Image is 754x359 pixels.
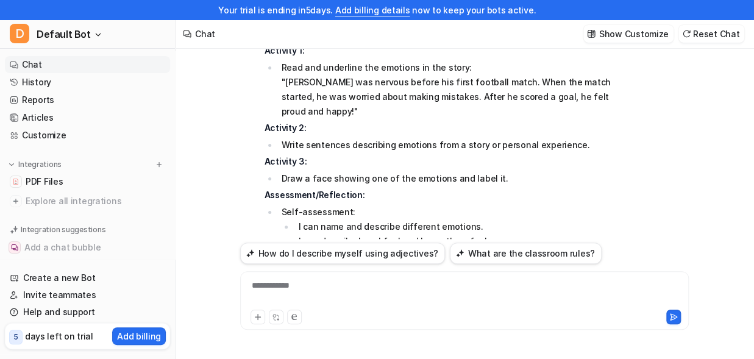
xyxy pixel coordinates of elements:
a: History [5,74,170,91]
li: I can name and describe different emotions. [294,219,621,234]
a: Customize [5,127,170,144]
button: Add a public chat link [5,257,170,277]
button: Integrations [5,158,65,171]
span: Explore all integrations [26,191,165,211]
a: Invite teammates [5,286,170,304]
span: D [10,24,29,43]
li: Draw a face showing one of the emotions and label it. [278,171,621,186]
strong: Assessment/Reflection: [265,190,365,200]
img: explore all integrations [10,195,22,207]
p: days left on trial [25,330,93,343]
button: How do I describe myself using adjectives? [240,243,445,264]
img: PDF Files [12,178,20,185]
a: Create a new Bot [5,269,170,286]
a: Add billing details [335,5,410,15]
button: What are the classroom rules? [450,243,602,264]
li: Self-assessment: [278,205,621,278]
p: Add billing [117,330,161,343]
span: PDF Files [26,176,63,188]
button: Reset Chat [678,25,744,43]
p: Integrations [18,160,62,169]
a: Articles [5,109,170,126]
img: expand menu [7,160,16,169]
a: PDF FilesPDF Files [5,173,170,190]
strong: Activity 1: [265,45,305,55]
li: Read and underline the emotions in the story: "[PERSON_NAME] was nervous before his first footbal... [278,60,621,119]
strong: Activity 2: [265,123,307,133]
span: Default Bot [37,26,91,43]
li: I can describe how I feel and how others feel. [294,234,621,249]
img: customize [587,29,596,38]
li: Write sentences describing emotions from a story or personal experience. [278,138,621,152]
img: reset [682,29,691,38]
p: Show Customize [599,27,669,40]
p: Integration suggestions [21,224,105,235]
button: Add billing [112,327,166,345]
a: Chat [5,56,170,73]
button: Add a chat bubbleAdd a chat bubble [5,238,170,257]
img: Add a chat bubble [11,244,18,251]
div: Chat [195,27,215,40]
a: Reports [5,91,170,108]
img: menu_add.svg [155,160,163,169]
button: Show Customize [583,25,674,43]
p: 5 [13,332,18,343]
strong: Activity 3: [265,156,307,166]
a: Help and support [5,304,170,321]
a: Explore all integrations [5,193,170,210]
